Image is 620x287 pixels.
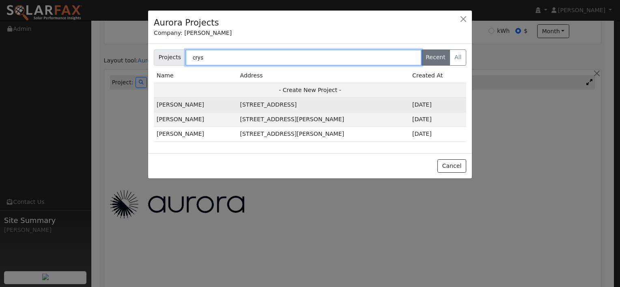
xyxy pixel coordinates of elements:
td: - Create New Project - [154,83,466,97]
td: [STREET_ADDRESS][PERSON_NAME] [237,112,409,127]
td: Address [237,69,409,83]
td: Created At [409,69,466,83]
td: 2m [409,112,466,127]
label: Recent [421,49,450,66]
label: All [450,49,466,66]
span: Projects [154,49,186,66]
h4: Aurora Projects [154,16,219,29]
td: [PERSON_NAME] [154,127,237,141]
td: [PERSON_NAME] [154,98,237,112]
div: Company: [PERSON_NAME] [154,29,466,37]
td: 4m [409,127,466,141]
td: Name [154,69,237,83]
td: [STREET_ADDRESS] [237,98,409,112]
td: [STREET_ADDRESS][PERSON_NAME] [237,127,409,141]
td: 6d [409,98,466,112]
td: [PERSON_NAME] [154,112,237,127]
button: Cancel [437,159,466,173]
